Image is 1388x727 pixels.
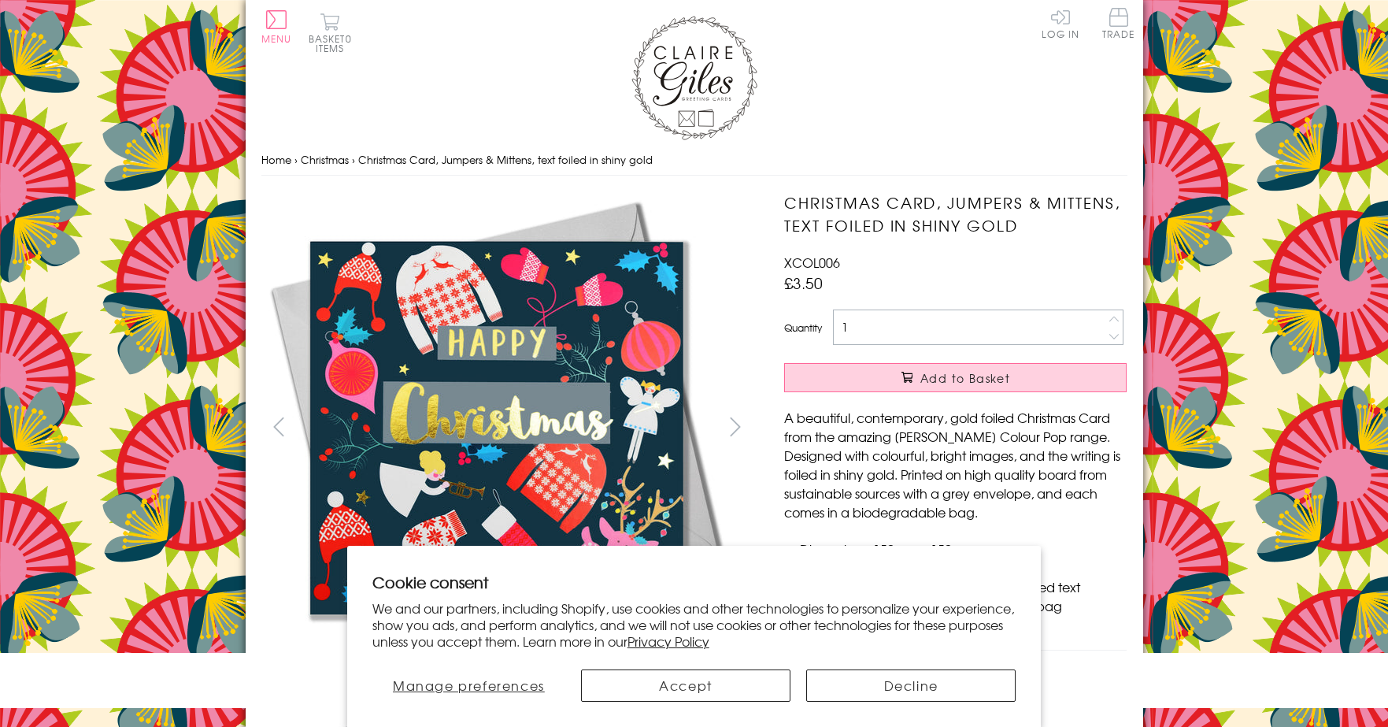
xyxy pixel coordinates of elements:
span: › [294,152,298,167]
img: Christmas Card, Jumpers & Mittens, text foiled in shiny gold [261,191,733,664]
span: XCOL006 [784,253,840,272]
button: Manage preferences [372,670,565,702]
button: Basket0 items [309,13,352,53]
h1: Christmas Card, Jumpers & Mittens, text foiled in shiny gold [784,191,1127,237]
button: next [717,409,753,444]
p: A beautiful, contemporary, gold foiled Christmas Card from the amazing [PERSON_NAME] Colour Pop r... [784,408,1127,521]
p: We and our partners, including Shopify, use cookies and other technologies to personalize your ex... [372,600,1016,649]
a: Trade [1102,8,1135,42]
a: Home [261,152,291,167]
span: Manage preferences [393,676,545,695]
button: Menu [261,10,292,43]
span: › [352,152,355,167]
button: prev [261,409,297,444]
li: Dimensions: 150mm x 150mm [800,540,1127,558]
button: Add to Basket [784,363,1127,392]
h2: Cookie consent [372,571,1016,593]
a: Log In [1042,8,1079,39]
a: Privacy Policy [627,632,709,651]
label: Quantity [784,321,822,335]
button: Decline [806,670,1016,702]
img: Christmas Card, Jumpers & Mittens, text foiled in shiny gold [753,191,1225,664]
nav: breadcrumbs [261,144,1127,176]
span: Trade [1102,8,1135,39]
span: Add to Basket [920,370,1010,386]
span: Christmas Card, Jumpers & Mittens, text foiled in shiny gold [358,152,653,167]
span: Menu [261,32,292,46]
a: Christmas [301,152,349,167]
img: Claire Giles Greetings Cards [631,16,757,140]
button: Accept [581,670,790,702]
span: £3.50 [784,272,823,294]
span: 0 items [316,32,352,55]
